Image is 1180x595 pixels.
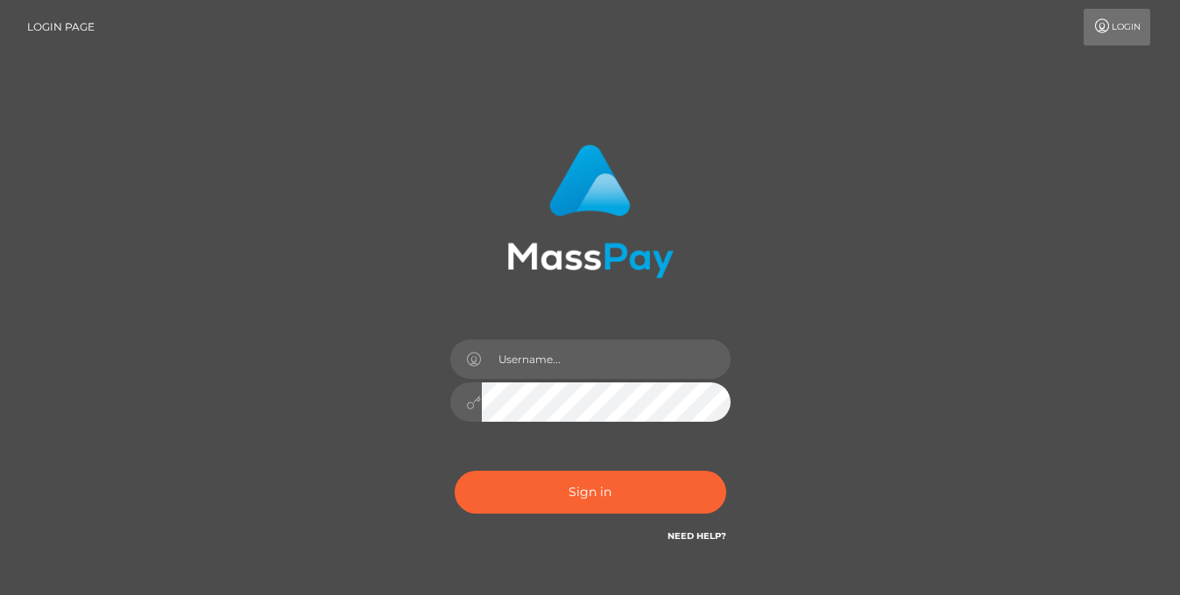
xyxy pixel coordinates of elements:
[668,530,726,542] a: Need Help?
[507,144,674,278] img: MassPay Login
[27,9,95,45] a: Login Page
[1084,9,1150,45] a: Login
[482,339,731,379] input: Username...
[455,471,726,514] button: Sign in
